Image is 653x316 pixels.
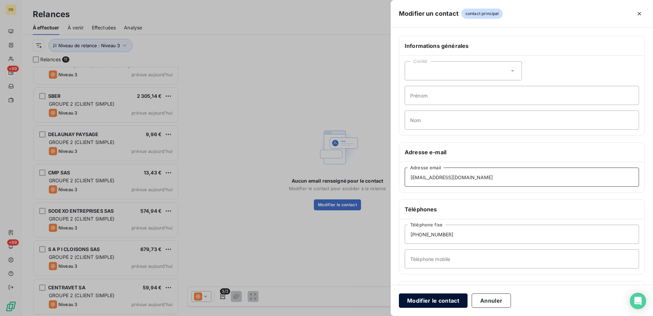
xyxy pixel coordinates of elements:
[405,249,639,268] input: placeholder
[405,225,639,244] input: placeholder
[472,293,511,308] button: Annuler
[461,9,503,19] span: contact principal
[405,42,639,50] h6: Informations générales
[405,148,639,156] h6: Adresse e-mail
[405,168,639,187] input: placeholder
[399,9,459,18] h5: Modifier un contact
[405,110,639,130] input: placeholder
[399,293,468,308] button: Modifier le contact
[405,86,639,105] input: placeholder
[405,205,639,213] h6: Téléphones
[630,293,646,309] div: Open Intercom Messenger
